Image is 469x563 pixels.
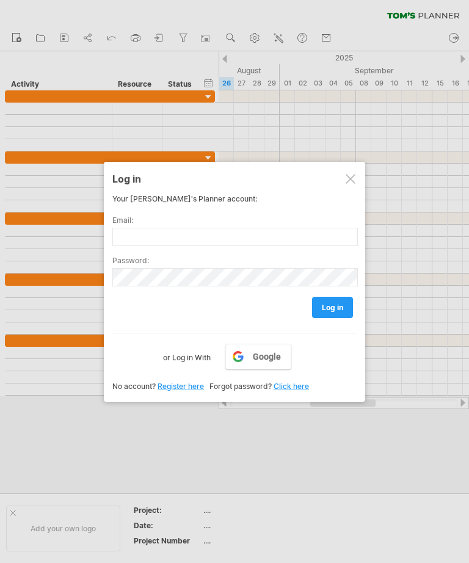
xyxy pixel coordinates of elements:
[112,194,357,203] div: Your [PERSON_NAME]'s Planner account:
[112,382,156,391] span: No account?
[209,382,272,391] span: Forgot password?
[253,352,281,361] span: Google
[163,344,211,365] label: or Log in With
[225,344,291,369] a: Google
[158,382,204,391] a: Register here
[112,216,357,225] label: Email:
[312,297,353,318] a: log in
[112,256,357,265] label: Password:
[322,303,343,312] span: log in
[274,382,309,391] a: Click here
[112,167,357,189] div: Log in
